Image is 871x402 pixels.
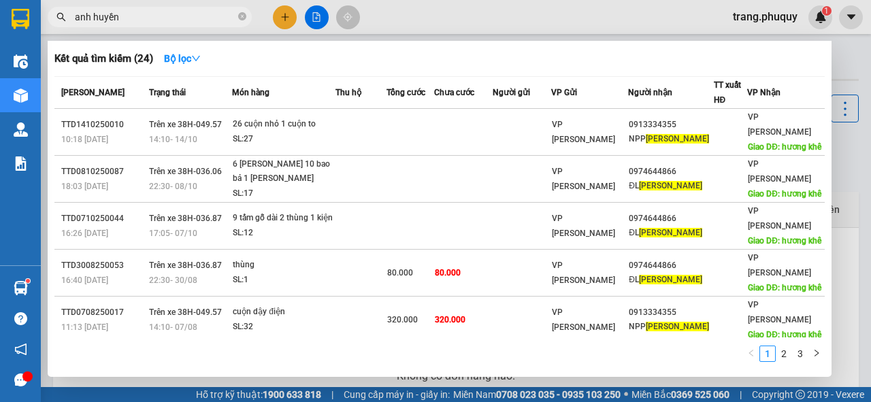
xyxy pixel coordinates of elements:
span: Trên xe 38H-049.57 [149,307,222,317]
div: 0974644866 [629,212,712,226]
span: Món hàng [232,88,269,97]
span: [PERSON_NAME] [639,228,702,237]
div: TTD1410250010 [61,118,145,132]
div: 0974644866 [629,258,712,273]
img: warehouse-icon [14,281,28,295]
div: SL: 32 [233,320,335,335]
div: TTD0708250017 [61,305,145,320]
li: 1 [759,346,776,362]
span: 80.000 [435,268,461,278]
a: 3 [793,346,808,361]
span: Giao DĐ: hương khê [748,330,821,339]
div: SL: 17 [233,186,335,201]
span: 320.000 [387,315,418,324]
img: warehouse-icon [14,88,28,103]
span: VP [PERSON_NAME] [552,214,615,238]
sup: 1 [26,279,30,283]
div: 26 cuộn nhỏ 1 cuộn to [233,117,335,132]
span: 16:40 [DATE] [61,275,108,285]
span: right [812,349,821,357]
span: 22:30 - 08/10 [149,182,197,191]
span: down [191,54,201,63]
span: VP [PERSON_NAME] [748,253,811,278]
span: [PERSON_NAME] [61,88,125,97]
strong: Bộ lọc [164,53,201,64]
span: Giao DĐ: hương khê [748,142,821,152]
span: VP [PERSON_NAME] [748,300,811,324]
span: TT xuất HĐ [714,80,741,105]
div: 0974644866 [629,165,712,179]
span: VP [PERSON_NAME] [552,167,615,191]
span: left [747,349,755,357]
span: 14:10 - 07/08 [149,322,197,332]
div: 6 [PERSON_NAME] 10 bao bả 1 [PERSON_NAME] [233,157,335,186]
img: logo-vxr [12,9,29,29]
span: Chưa cước [434,88,474,97]
span: Giao DĐ: hương khê [748,189,821,199]
span: Trên xe 38H-049.57 [149,120,222,129]
span: Tổng cước [387,88,425,97]
a: 1 [760,346,775,361]
span: [PERSON_NAME] [639,181,702,190]
span: message [14,373,27,386]
img: warehouse-icon [14,54,28,69]
div: TTD0710250044 [61,212,145,226]
div: TTD3008250053 [61,258,145,273]
span: VP [PERSON_NAME] [748,112,811,137]
span: Trên xe 38H-036.06 [149,167,222,176]
div: thùng [233,258,335,273]
div: SL: 12 [233,226,335,241]
span: Người nhận [628,88,672,97]
span: VP [PERSON_NAME] [552,307,615,332]
h3: Kết quả tìm kiếm ( 24 ) [54,52,153,66]
div: 0913334355 [629,305,712,320]
span: Trên xe 38H-036.87 [149,214,222,223]
span: 320.000 [435,315,465,324]
span: notification [14,343,27,356]
div: 9 tấm gỗ dài 2 thùng 1 kiện [233,211,335,226]
span: 14:10 - 14/10 [149,135,197,144]
span: 11:13 [DATE] [61,322,108,332]
div: ĐL [629,179,712,193]
span: Giao DĐ: hương khê [748,283,821,292]
span: 16:26 [DATE] [61,229,108,238]
span: search [56,12,66,22]
span: VP [PERSON_NAME] [748,159,811,184]
a: 2 [776,346,791,361]
span: [PERSON_NAME] [646,134,709,144]
img: solution-icon [14,156,28,171]
span: [PERSON_NAME] [646,322,709,331]
input: Tìm tên, số ĐT hoặc mã đơn [75,10,235,24]
span: VP [PERSON_NAME] [552,261,615,285]
div: TTD0810250087 [61,165,145,179]
span: VP Gửi [551,88,577,97]
div: NPP [629,132,712,146]
div: 0913334355 [629,118,712,132]
button: left [743,346,759,362]
span: 22:30 - 30/08 [149,275,197,285]
span: VP Nhận [747,88,780,97]
span: 80.000 [387,268,413,278]
button: Bộ lọcdown [153,48,212,69]
div: SL: 27 [233,132,335,147]
span: Trạng thái [149,88,186,97]
img: warehouse-icon [14,122,28,137]
span: question-circle [14,312,27,325]
div: ĐL [629,226,712,240]
span: Trên xe 38H-036.87 [149,261,222,270]
span: 18:03 [DATE] [61,182,108,191]
span: Giao DĐ: hương khê [748,236,821,246]
span: 10:18 [DATE] [61,135,108,144]
span: VP [PERSON_NAME] [552,120,615,144]
li: 2 [776,346,792,362]
div: ĐL [629,273,712,287]
span: [PERSON_NAME] [639,275,702,284]
span: 17:05 - 07/10 [149,229,197,238]
div: cuộn dậy điện [233,305,335,320]
span: VP [PERSON_NAME] [748,206,811,231]
span: close-circle [238,11,246,24]
li: 3 [792,346,808,362]
li: Previous Page [743,346,759,362]
li: Next Page [808,346,825,362]
span: Người gửi [493,88,530,97]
